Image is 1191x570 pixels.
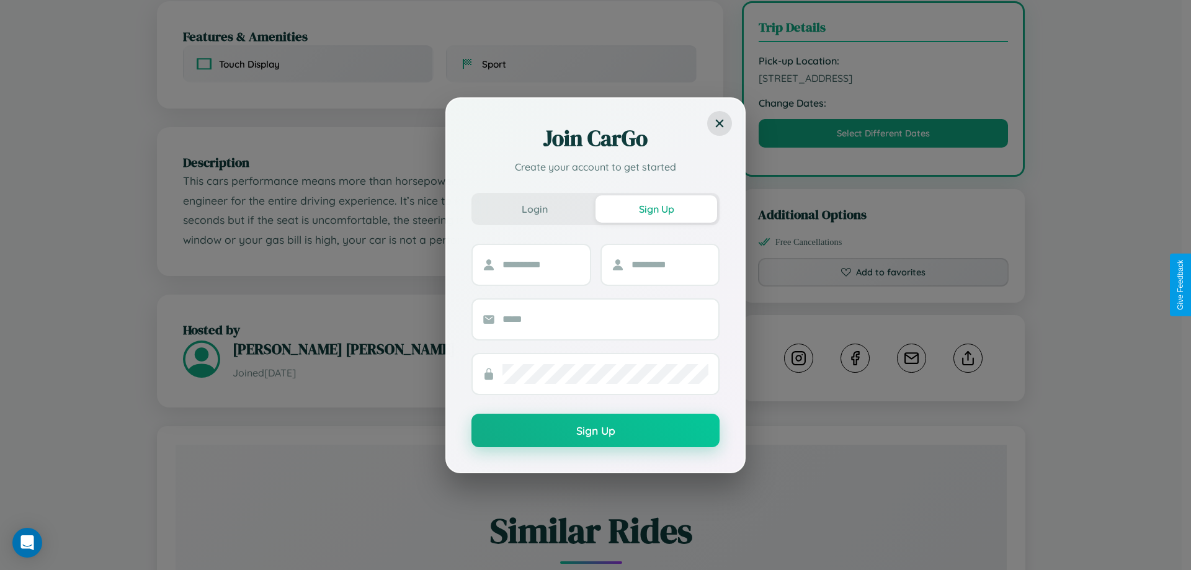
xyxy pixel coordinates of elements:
[474,195,595,223] button: Login
[471,414,720,447] button: Sign Up
[12,528,42,558] div: Open Intercom Messenger
[1176,260,1185,310] div: Give Feedback
[471,123,720,153] h2: Join CarGo
[595,195,717,223] button: Sign Up
[471,159,720,174] p: Create your account to get started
